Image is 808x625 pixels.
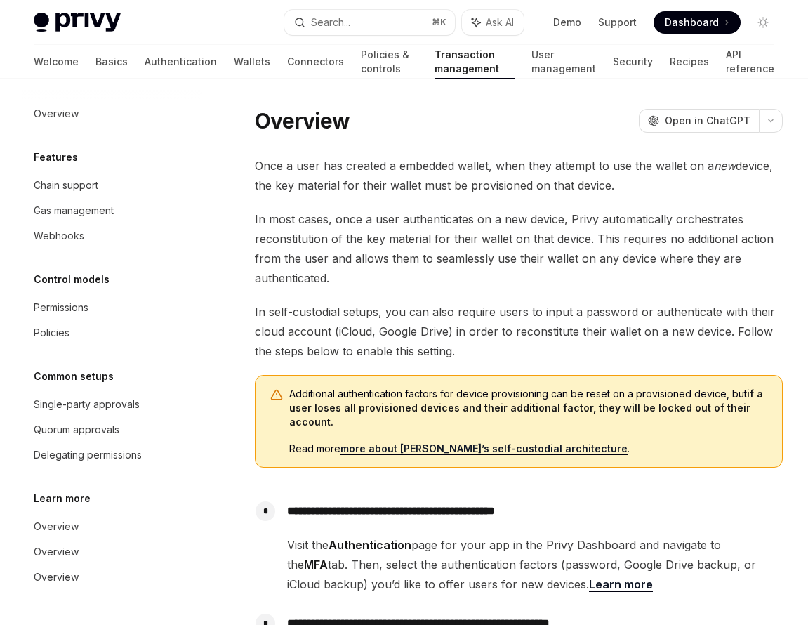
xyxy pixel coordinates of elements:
a: User management [531,45,596,79]
button: Toggle dark mode [752,11,774,34]
a: Transaction management [435,45,515,79]
svg: Warning [270,388,284,402]
a: Support [598,15,637,29]
a: Gas management [22,198,202,223]
a: Overview [22,539,202,565]
div: Overview [34,518,79,535]
h5: Features [34,149,78,166]
div: Quorum approvals [34,421,119,438]
div: Webhooks [34,228,84,244]
div: Policies [34,324,69,341]
div: Overview [34,569,79,586]
a: Security [613,45,653,79]
a: Webhooks [22,223,202,249]
a: Permissions [22,295,202,320]
h1: Overview [255,108,350,133]
span: ⌘ K [432,17,446,28]
span: In self-custodial setups, you can also require users to input a password or authenticate with the... [255,302,783,361]
span: Dashboard [665,15,719,29]
div: Overview [34,105,79,122]
h5: Learn more [34,490,91,507]
a: Authentication [145,45,217,79]
div: Chain support [34,177,98,194]
a: Basics [95,45,128,79]
a: more about [PERSON_NAME]’s self-custodial architecture [340,442,628,455]
a: Single-party approvals [22,392,202,417]
a: Dashboard [654,11,741,34]
span: Ask AI [486,15,514,29]
a: Policies & controls [361,45,418,79]
div: Delegating permissions [34,447,142,463]
a: Wallets [234,45,270,79]
a: Connectors [287,45,344,79]
a: Delegating permissions [22,442,202,468]
em: new [714,159,736,173]
a: Overview [22,565,202,590]
h5: Common setups [34,368,114,385]
a: Learn more [589,577,653,592]
div: Permissions [34,299,88,316]
div: Gas management [34,202,114,219]
div: Search... [311,14,350,31]
h5: Control models [34,271,110,288]
a: Recipes [670,45,709,79]
button: Ask AI [462,10,524,35]
a: Overview [22,101,202,126]
span: Visit the page for your app in the Privy Dashboard and navigate to the tab. Then, select the auth... [287,535,782,594]
a: Overview [22,514,202,539]
img: light logo [34,13,121,32]
a: Welcome [34,45,79,79]
a: Quorum approvals [22,417,202,442]
strong: Authentication [329,538,411,552]
span: Once a user has created a embedded wallet, when they attempt to use the wallet on a device, the k... [255,156,783,195]
span: Open in ChatGPT [665,114,750,128]
a: Demo [553,15,581,29]
a: API reference [726,45,774,79]
span: In most cases, once a user authenticates on a new device, Privy automatically orchestrates recons... [255,209,783,288]
span: Read more . [289,442,768,456]
button: Open in ChatGPT [639,109,759,133]
a: Policies [22,320,202,346]
span: Additional authentication factors for device provisioning can be reset on a provisioned device, but [289,387,768,429]
strong: MFA [304,558,328,572]
strong: if a user loses all provisioned devices and their additional factor, they will be locked out of t... [289,388,763,428]
div: Overview [34,544,79,560]
a: Chain support [22,173,202,198]
div: Single-party approvals [34,396,140,413]
button: Search...⌘K [284,10,455,35]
